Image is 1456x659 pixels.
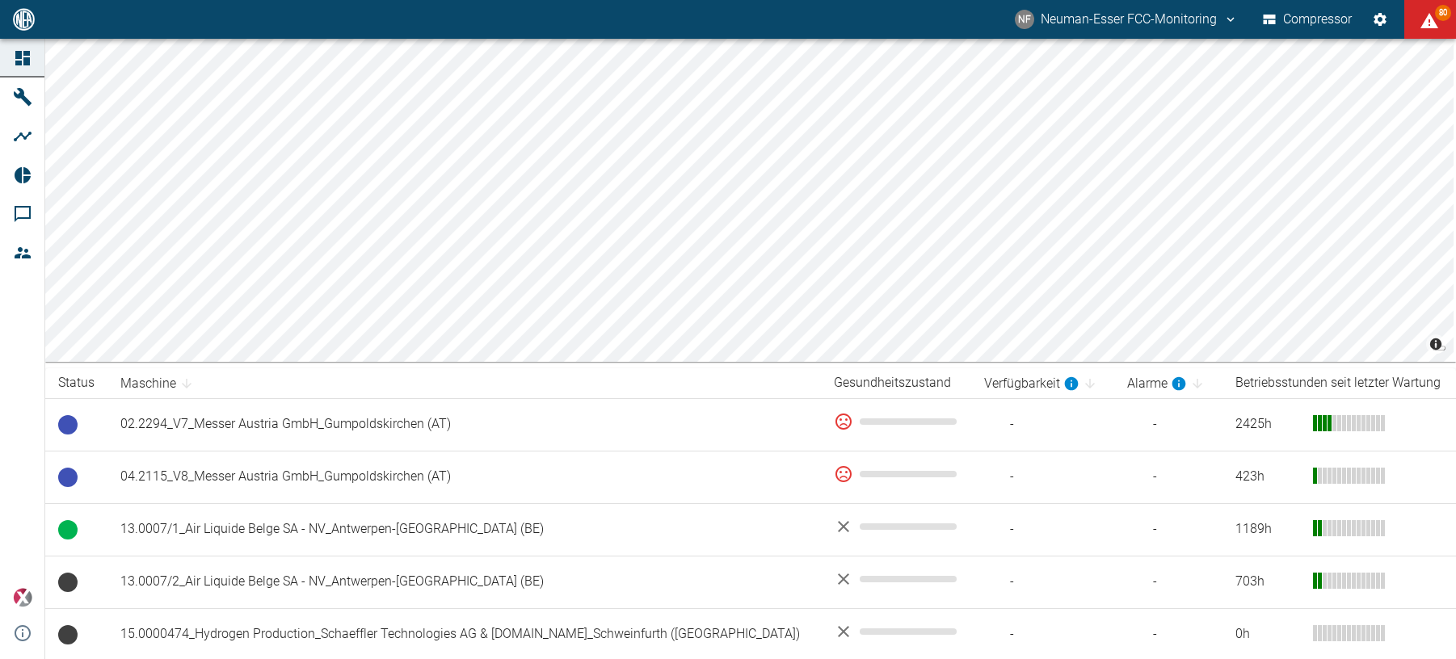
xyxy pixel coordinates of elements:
[834,464,958,484] div: 0 %
[58,573,78,592] span: Keine Daten
[1222,368,1456,398] th: Betriebsstunden seit letzter Wartung
[1127,374,1187,393] div: berechnet für die letzten 7 Tage
[58,468,78,487] span: Betriebsbereit
[1235,415,1300,434] div: 2425 h
[1435,5,1451,21] span: 80
[11,8,36,30] img: logo
[1127,415,1209,434] span: -
[1235,573,1300,591] div: 703 h
[834,622,958,641] div: No data
[107,503,821,556] td: 13.0007/1_Air Liquide Belge SA - NV_Antwerpen-[GEOGRAPHIC_DATA] (BE)
[120,374,197,393] span: Maschine
[1127,468,1209,486] span: -
[107,398,821,451] td: 02.2294_V7_Messer Austria GmbH_Gumpoldskirchen (AT)
[984,415,1102,434] span: -
[834,517,958,536] div: No data
[1127,573,1209,591] span: -
[1235,625,1300,644] div: 0 h
[821,368,971,398] th: Gesundheitszustand
[107,556,821,608] td: 13.0007/2_Air Liquide Belge SA - NV_Antwerpen-[GEOGRAPHIC_DATA] (BE)
[1366,5,1395,34] button: Einstellungen
[1235,468,1300,486] div: 423 h
[984,374,1079,393] div: berechnet für die letzten 7 Tage
[984,625,1102,644] span: -
[984,468,1102,486] span: -
[1235,520,1300,539] div: 1189 h
[1260,5,1356,34] button: Compressor
[834,412,958,431] div: 0 %
[58,415,78,434] span: Betriebsbereit
[13,588,32,607] img: Xplore Logo
[834,569,958,589] div: No data
[58,520,78,539] span: Betrieb
[1127,520,1209,539] span: -
[984,573,1102,591] span: -
[58,625,78,644] span: Keine Daten
[984,520,1102,539] span: -
[45,368,107,398] th: Status
[1012,5,1240,34] button: fcc-monitoring@neuman-esser.com
[1127,625,1209,644] span: -
[1015,10,1034,29] div: NF
[107,451,821,503] td: 04.2115_V8_Messer Austria GmbH_Gumpoldskirchen (AT)
[45,39,1454,362] canvas: Map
